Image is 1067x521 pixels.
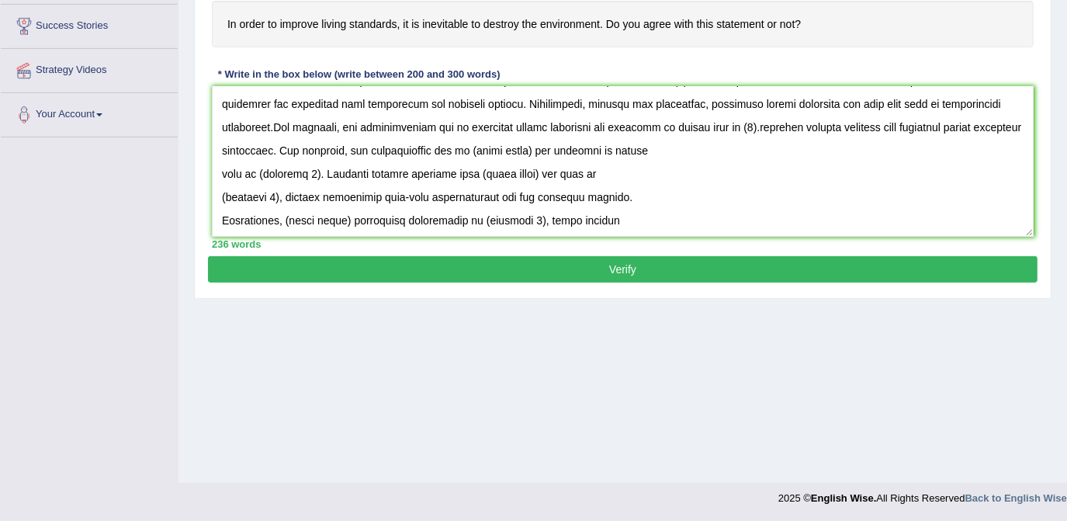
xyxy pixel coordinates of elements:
[212,1,1034,48] h4: In order to improve living standards, it is inevitable to destroy the environment. Do you agree w...
[1,5,178,43] a: Success Stories
[208,256,1038,283] button: Verify
[1,93,178,132] a: Your Account
[212,237,1034,252] div: 236 words
[212,67,506,82] div: * Write in the box below (write between 200 and 300 words)
[965,492,1067,504] a: Back to English Wise
[778,483,1067,505] div: 2025 © All Rights Reserved
[1,49,178,88] a: Strategy Videos
[811,492,876,504] strong: English Wise.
